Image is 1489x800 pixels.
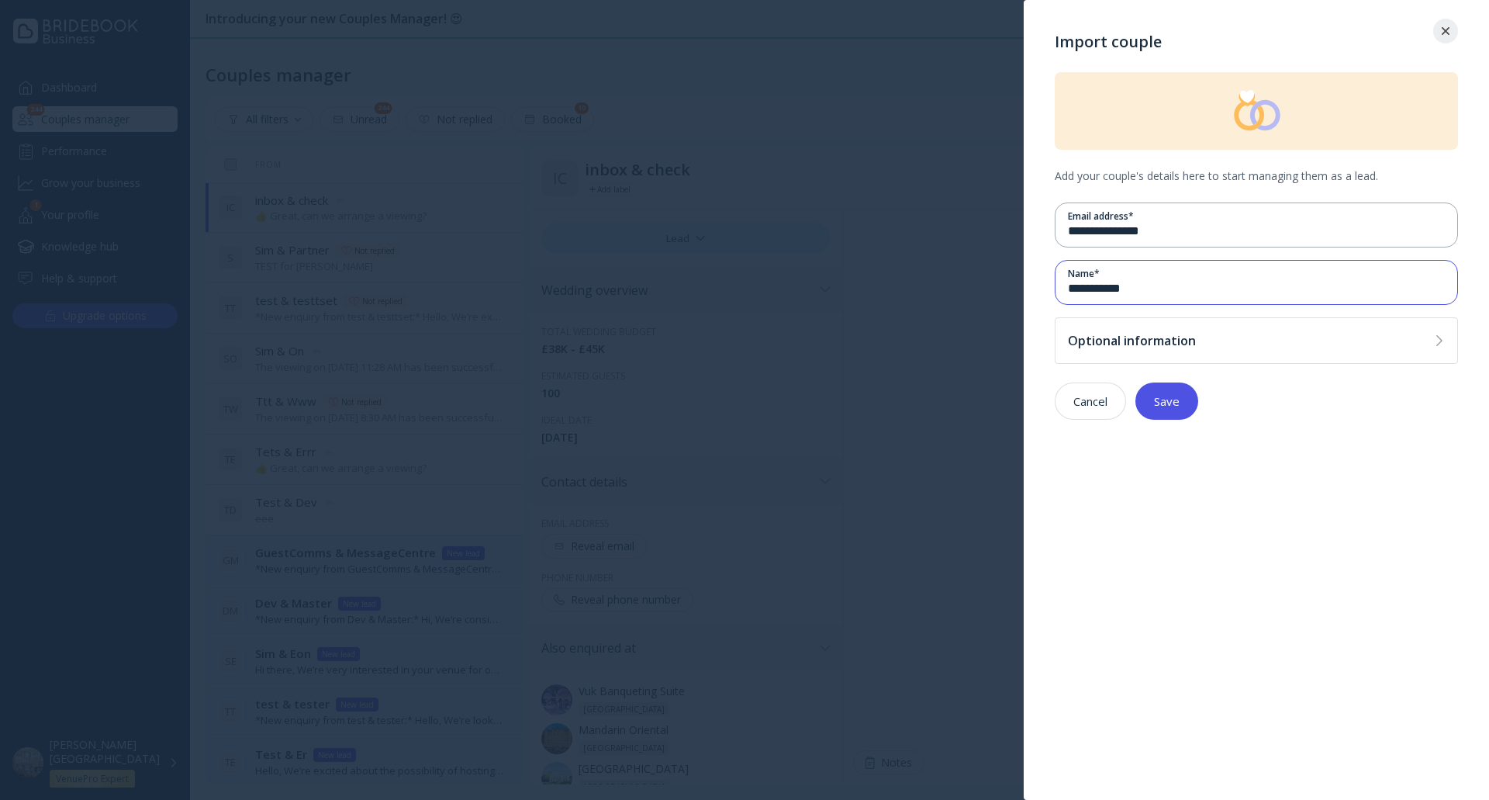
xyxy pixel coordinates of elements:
[1068,333,1428,348] div: Optional information
[1068,210,1445,223] div: Email address *
[1135,383,1198,420] button: Save
[1154,395,1180,407] div: Save
[1055,383,1126,420] button: Cancel
[1055,31,1458,72] div: Import couple
[1068,267,1445,280] div: Name *
[1073,395,1107,407] div: Cancel
[1055,150,1458,203] div: Add your couple's details here to start managing them as a lead.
